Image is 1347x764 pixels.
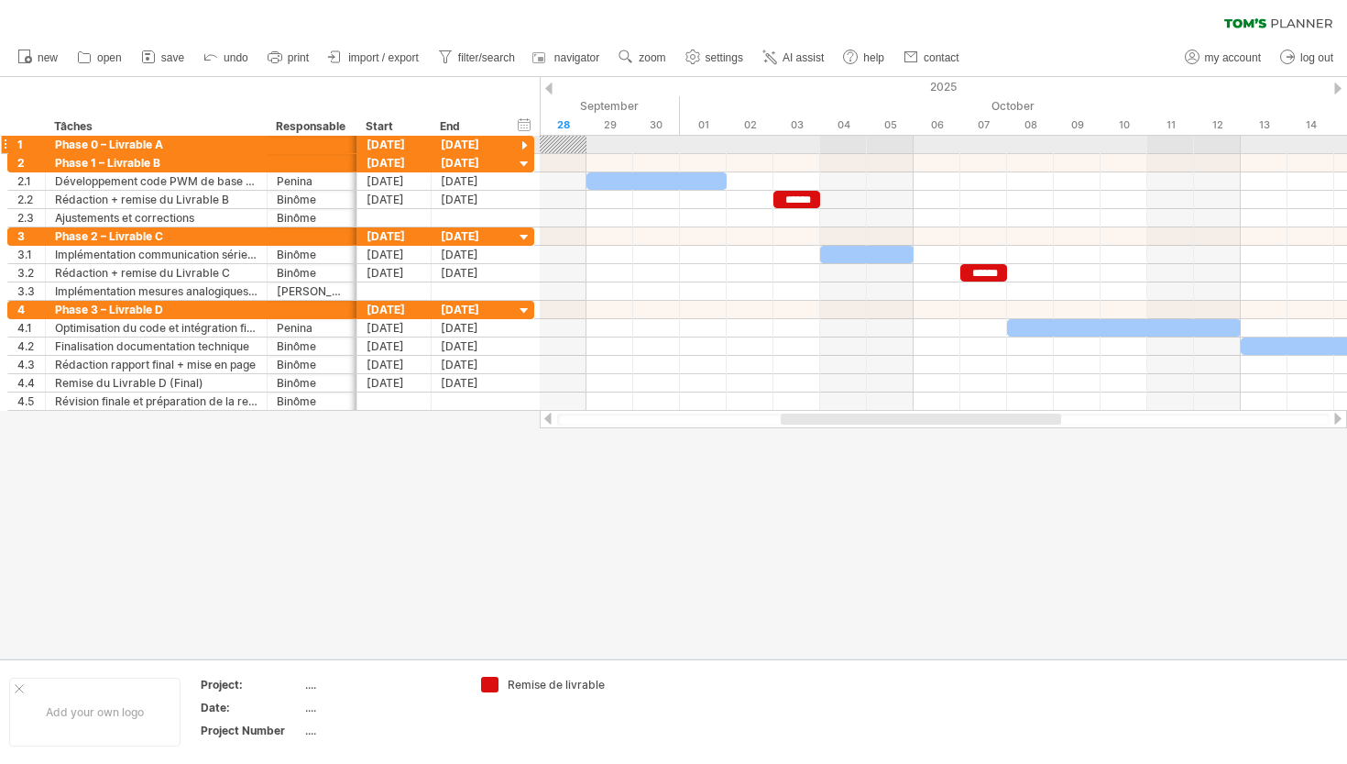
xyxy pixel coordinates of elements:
[863,51,884,64] span: help
[773,116,820,135] div: Friday, 3 October 2025
[1300,51,1333,64] span: log out
[201,700,301,715] div: Date:
[17,374,45,392] div: 4.4
[1180,46,1266,70] a: my account
[55,246,257,263] div: Implémentation communication série (UART) + tests
[899,46,965,70] a: contact
[357,301,432,318] div: [DATE]
[783,51,824,64] span: AI assist
[357,136,432,153] div: [DATE]
[348,51,419,64] span: import / export
[458,51,515,64] span: filter/search
[277,356,347,373] div: Binôme
[540,116,586,135] div: Sunday, 28 September 2025
[357,246,432,263] div: [DATE]
[17,227,45,245] div: 3
[199,46,254,70] a: undo
[433,46,520,70] a: filter/search
[432,301,506,318] div: [DATE]
[17,246,45,263] div: 3.1
[1194,116,1241,135] div: Sunday, 12 October 2025
[55,393,257,410] div: Révision finale et préparation de la remise
[277,172,347,190] div: Penina
[432,356,506,373] div: [DATE]
[1054,116,1101,135] div: Thursday, 9 October 2025
[277,282,347,300] div: [PERSON_NAME]
[357,191,432,208] div: [DATE]
[633,116,680,135] div: Tuesday, 30 September 2025
[357,264,432,282] div: [DATE]
[263,46,314,70] a: print
[17,338,45,355] div: 4.2
[55,227,257,245] div: Phase 2 – Livrable C
[432,136,506,153] div: [DATE]
[55,356,257,373] div: Rédaction rapport final + mise en page
[681,46,749,70] a: settings
[727,116,773,135] div: Thursday, 2 October 2025
[55,282,257,300] div: Implémentation mesures analogiques + traitement logiciel
[305,723,459,738] div: ....
[366,117,421,136] div: Start
[432,319,506,337] div: [DATE]
[639,51,665,64] span: zoom
[432,264,506,282] div: [DATE]
[1101,116,1147,135] div: Friday, 10 October 2025
[17,172,45,190] div: 2.1
[9,678,181,747] div: Add your own logo
[867,116,914,135] div: Sunday, 5 October 2025
[72,46,127,70] a: open
[440,117,495,136] div: End
[432,246,506,263] div: [DATE]
[277,191,347,208] div: Binôme
[914,116,960,135] div: Monday, 6 October 2025
[55,374,257,392] div: Remise du Livrable D (Final)
[820,116,867,135] div: Saturday, 4 October 2025
[432,227,506,245] div: [DATE]
[357,338,432,355] div: [DATE]
[137,46,190,70] a: save
[277,246,347,263] div: Binôme
[924,51,959,64] span: contact
[357,172,432,190] div: [DATE]
[17,154,45,172] div: 2
[17,264,45,282] div: 3.2
[17,319,45,337] div: 4.1
[13,46,63,70] a: new
[55,338,257,355] div: Finalisation documentation technique
[706,51,743,64] span: settings
[201,677,301,692] div: Project:
[17,209,45,227] div: 2.3
[838,46,890,70] a: help
[432,154,506,172] div: [DATE]
[1205,51,1261,64] span: my account
[357,374,432,392] div: [DATE]
[97,51,122,64] span: open
[161,51,184,64] span: save
[357,356,432,373] div: [DATE]
[305,677,459,692] div: ....
[614,46,671,70] a: zoom
[508,677,608,692] div: Remise de livrable
[758,46,829,70] a: AI assist
[17,393,45,410] div: 4.5
[530,46,605,70] a: navigator
[55,264,257,282] div: Rédaction + remise du Livrable C
[55,154,257,172] div: Phase 1 – Livrable B
[38,51,58,64] span: new
[586,116,633,135] div: Monday, 29 September 2025
[276,117,346,136] div: Responsable
[1007,116,1054,135] div: Wednesday, 8 October 2025
[17,191,45,208] div: 2.2
[55,209,257,227] div: Ajustements et corrections
[277,393,347,410] div: Binôme
[357,154,432,172] div: [DATE]
[17,356,45,373] div: 4.3
[432,172,506,190] div: [DATE]
[55,191,257,208] div: Rédaction + remise du Livrable B
[17,136,45,153] div: 1
[1287,116,1334,135] div: Tuesday, 14 October 2025
[554,51,599,64] span: navigator
[680,116,727,135] div: Wednesday, 1 October 2025
[1276,46,1339,70] a: log out
[305,700,459,715] div: ....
